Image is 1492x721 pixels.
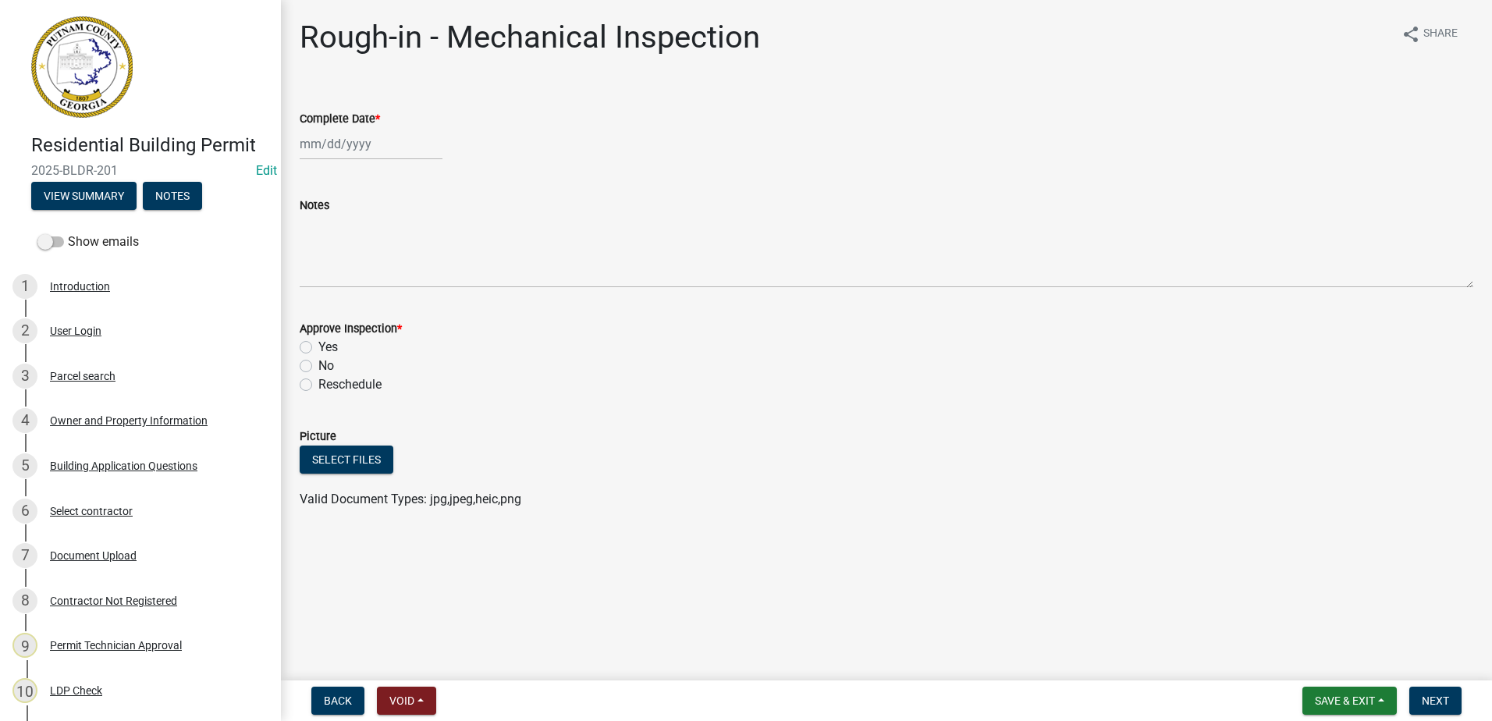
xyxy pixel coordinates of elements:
[300,19,760,56] h1: Rough-in - Mechanical Inspection
[50,685,102,696] div: LDP Check
[300,128,442,160] input: mm/dd/yyyy
[318,375,382,394] label: Reschedule
[300,201,329,211] label: Notes
[300,446,393,474] button: Select files
[50,550,137,561] div: Document Upload
[50,640,182,651] div: Permit Technician Approval
[300,324,402,335] label: Approve Inspection
[300,114,380,125] label: Complete Date
[12,364,37,389] div: 3
[1315,694,1375,707] span: Save & Exit
[256,163,277,178] a: Edit
[256,163,277,178] wm-modal-confirm: Edit Application Number
[31,16,133,118] img: Putnam County, Georgia
[12,453,37,478] div: 5
[31,190,137,203] wm-modal-confirm: Summary
[143,182,202,210] button: Notes
[12,633,37,658] div: 9
[31,182,137,210] button: View Summary
[50,595,177,606] div: Contractor Not Registered
[324,694,352,707] span: Back
[318,338,338,357] label: Yes
[50,281,110,292] div: Introduction
[143,190,202,203] wm-modal-confirm: Notes
[1409,687,1462,715] button: Next
[37,233,139,251] label: Show emails
[1389,19,1470,49] button: shareShare
[12,499,37,524] div: 6
[50,371,115,382] div: Parcel search
[31,163,250,178] span: 2025-BLDR-201
[1401,25,1420,44] i: share
[12,318,37,343] div: 2
[389,694,414,707] span: Void
[300,432,336,442] label: Picture
[50,460,197,471] div: Building Application Questions
[311,687,364,715] button: Back
[1423,25,1458,44] span: Share
[12,543,37,568] div: 7
[12,274,37,299] div: 1
[1302,687,1397,715] button: Save & Exit
[300,492,521,506] span: Valid Document Types: jpg,jpeg,heic,png
[318,357,334,375] label: No
[50,506,133,517] div: Select contractor
[12,588,37,613] div: 8
[1422,694,1449,707] span: Next
[31,134,268,157] h4: Residential Building Permit
[50,325,101,336] div: User Login
[377,687,436,715] button: Void
[12,408,37,433] div: 4
[12,678,37,703] div: 10
[50,415,208,426] div: Owner and Property Information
